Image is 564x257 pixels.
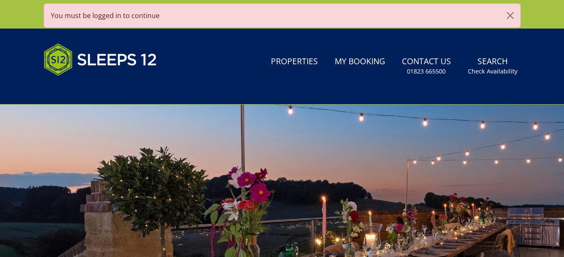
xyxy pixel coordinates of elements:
a: SearchCheck Availability [464,52,521,80]
small: 01823 665500 [407,67,446,76]
a: My Booking [331,52,388,71]
small: Check Availability [468,67,517,76]
a: Properties [268,52,321,71]
img: Sleeps 12 [44,39,157,81]
iframe: Customer reviews powered by Trustpilot [39,86,128,93]
a: Contact Us01823 665500 [399,52,454,80]
div: You must be logged in to continue [44,3,521,28]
